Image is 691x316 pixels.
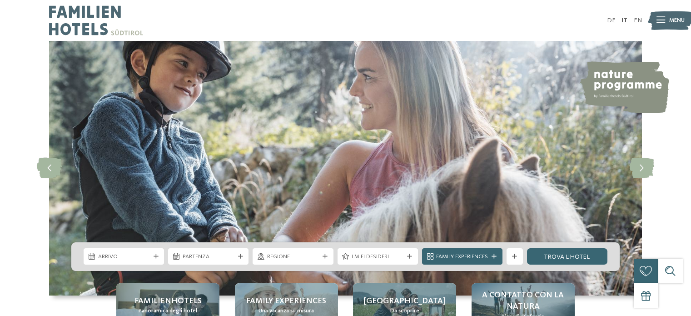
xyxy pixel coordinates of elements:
span: Menu [669,16,685,25]
span: Family experiences [246,296,326,307]
span: Regione [267,253,319,261]
a: DE [607,17,616,24]
span: I miei desideri [352,253,403,261]
span: [GEOGRAPHIC_DATA] [363,296,446,307]
span: Familienhotels [134,296,202,307]
span: Da scoprire [390,307,419,315]
span: Partenza [183,253,234,261]
span: Family Experiences [436,253,488,261]
a: trova l’hotel [527,248,607,265]
span: Arrivo [98,253,150,261]
a: EN [634,17,642,24]
span: A contatto con la natura [480,290,567,312]
span: Una vacanza su misura [259,307,314,315]
span: Panoramica degli hotel [139,307,197,315]
a: IT [621,17,627,24]
img: Family hotel Alto Adige: the happy family places! [49,41,642,296]
img: nature programme by Familienhotels Südtirol [579,61,669,113]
